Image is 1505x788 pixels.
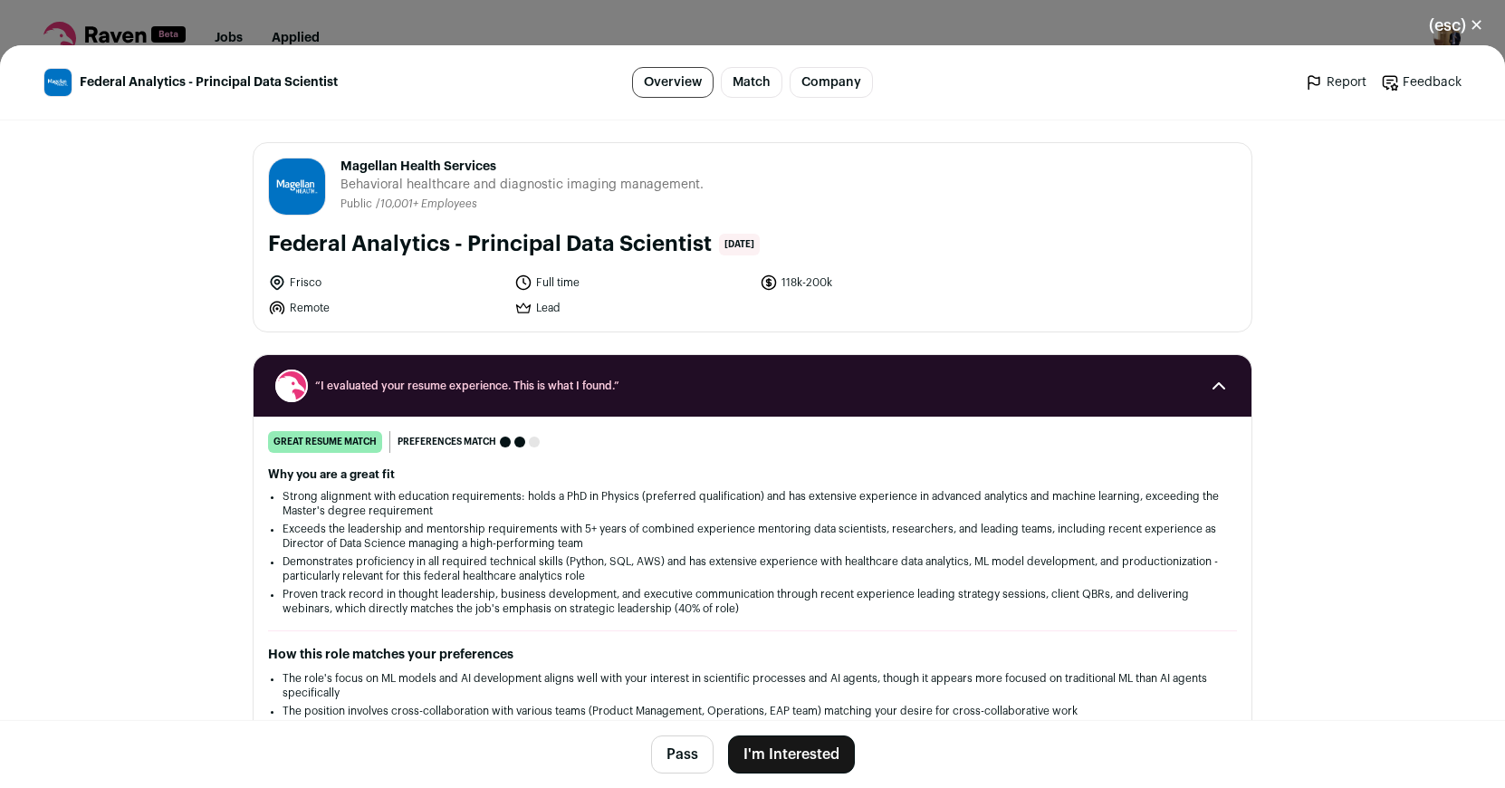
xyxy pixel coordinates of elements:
[340,158,704,176] span: Magellan Health Services
[719,234,760,255] span: [DATE]
[44,69,72,96] img: 47d236e74f9f9ad9443e35c1ab92d2f7bf422846b61e35f1ef0fdbf3832984a1.jpg
[268,431,382,453] div: great resume match
[632,67,714,98] a: Overview
[283,522,1222,551] li: Exceeds the leadership and mentorship requirements with 5+ years of combined experience mentoring...
[283,671,1222,700] li: The role's focus on ML models and AI development aligns well with your interest in scientific pro...
[340,197,376,211] li: Public
[283,587,1222,616] li: Proven track record in thought leadership, business development, and executive communication thro...
[728,735,855,774] button: I'm Interested
[315,379,1190,393] span: “I evaluated your resume experience. This is what I found.”
[269,159,325,215] img: 47d236e74f9f9ad9443e35c1ab92d2f7bf422846b61e35f1ef0fdbf3832984a1.jpg
[514,299,750,317] li: Lead
[268,299,503,317] li: Remote
[268,467,1237,482] h2: Why you are a great fit
[514,274,750,292] li: Full time
[268,274,503,292] li: Frisco
[1381,73,1462,91] a: Feedback
[380,198,477,209] span: 10,001+ Employees
[651,735,714,774] button: Pass
[283,554,1222,583] li: Demonstrates proficiency in all required technical skills (Python, SQL, AWS) and has extensive ex...
[268,646,1237,664] h2: How this role matches your preferences
[790,67,873,98] a: Company
[1407,5,1505,45] button: Close modal
[80,73,338,91] span: Federal Analytics - Principal Data Scientist
[760,274,995,292] li: 118k-200k
[398,433,496,451] span: Preferences match
[340,176,704,194] span: Behavioral healthcare and diagnostic imaging management.
[283,704,1222,718] li: The position involves cross-collaboration with various teams (Product Management, Operations, EAP...
[283,489,1222,518] li: Strong alignment with education requirements: holds a PhD in Physics (preferred qualification) an...
[268,230,712,259] h1: Federal Analytics - Principal Data Scientist
[721,67,782,98] a: Match
[376,197,477,211] li: /
[1305,73,1366,91] a: Report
